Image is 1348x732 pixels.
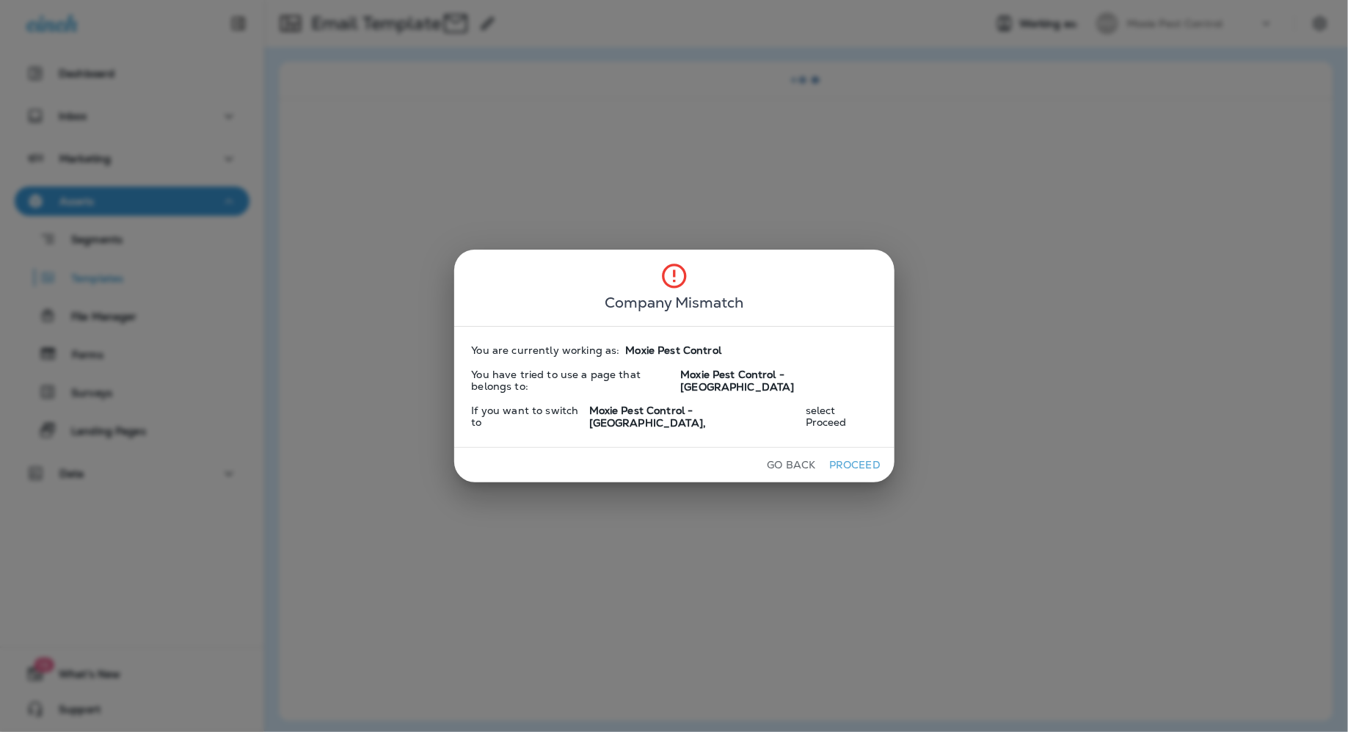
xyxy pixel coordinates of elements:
span: Moxie Pest Control - [GEOGRAPHIC_DATA] [680,369,876,394]
span: You have tried to use a page that belongs to: [472,369,675,394]
span: Moxie Pest Control - [GEOGRAPHIC_DATA] , [587,405,806,430]
button: Proceed [828,454,883,476]
span: Moxie Pest Control [626,344,722,357]
button: Go Back [762,454,822,476]
span: Company Mismatch [605,291,743,314]
span: If you want to switch to [472,405,587,430]
span: select Proceed [806,405,877,430]
span: You are currently working as: [472,344,620,357]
